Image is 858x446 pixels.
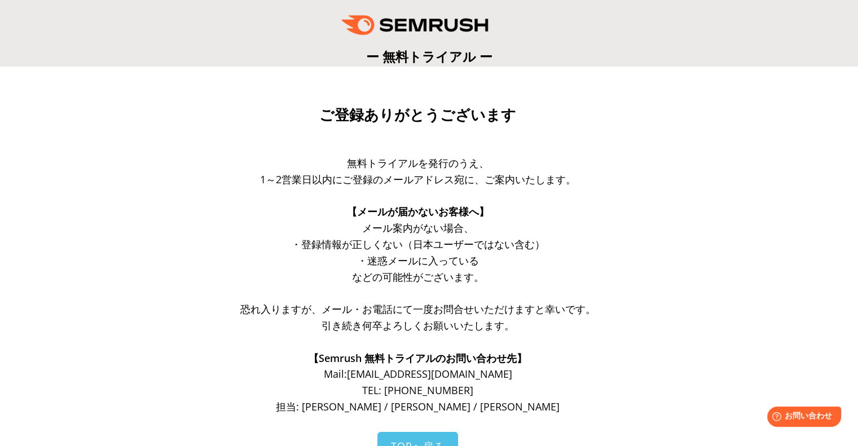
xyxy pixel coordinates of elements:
[291,237,545,251] span: ・登録情報が正しくない（日本ユーザーではない含む）
[276,400,560,413] span: 担当: [PERSON_NAME] / [PERSON_NAME] / [PERSON_NAME]
[352,270,484,284] span: などの可能性がございます。
[309,351,527,365] span: 【Semrush 無料トライアルのお問い合わせ先】
[357,254,479,267] span: ・迷惑メールに入っている
[758,402,846,434] iframe: Help widget launcher
[347,205,489,218] span: 【メールが届かないお客様へ】
[260,173,576,186] span: 1～2営業日以内にご登録のメールアドレス宛に、ご案内いたします。
[362,383,473,397] span: TEL: [PHONE_NUMBER]
[366,47,492,65] span: ー 無料トライアル ー
[322,319,514,332] span: 引き続き何卒よろしくお願いいたします。
[240,302,596,316] span: 恐れ入りますが、メール・お電話にて一度お問合せいただけますと幸いです。
[324,367,512,381] span: Mail: [EMAIL_ADDRESS][DOMAIN_NAME]
[362,221,474,235] span: メール案内がない場合、
[347,156,489,170] span: 無料トライアルを発行のうえ、
[319,107,516,123] span: ご登録ありがとうございます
